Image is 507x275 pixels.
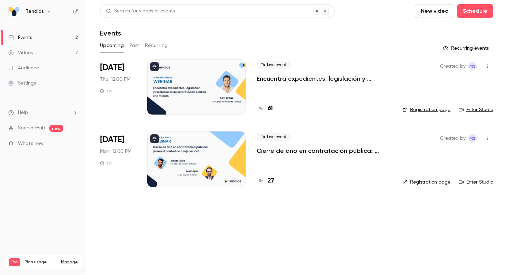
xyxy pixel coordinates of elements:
[257,104,273,113] a: 61
[402,179,450,186] a: Registration page
[469,62,476,70] span: MS
[9,6,20,17] img: Tendios
[8,34,32,41] div: Events
[257,133,291,141] span: Live event
[257,147,391,155] a: Cierre de año en contratación pública: ¡toma el control de tu ejecución!
[468,134,477,143] span: Maria Serra
[18,109,28,116] span: Help
[100,76,130,83] span: Thu, 12:00 PM
[106,8,175,15] div: Search for videos or events
[100,148,131,155] span: Mon, 12:00 PM
[257,75,391,83] a: Encuentra expedientes, legislación y resoluciones de contratación pública en 1 minuto
[100,88,112,94] div: 1 h
[8,80,36,87] div: Settings
[459,106,493,113] a: Enter Studio
[145,40,168,51] button: Recurring
[468,62,477,70] span: Maria Serra
[440,43,493,54] button: Recurring events
[100,160,112,166] div: 1 h
[100,131,136,187] div: Oct 20 Mon, 12:00 PM (Europe/Madrid)
[8,109,78,116] li: help-dropdown-opener
[459,179,493,186] a: Enter Studio
[469,134,476,143] span: MS
[100,29,121,37] h1: Events
[257,61,291,69] span: Live event
[440,62,466,70] span: Created by
[100,62,125,73] span: [DATE]
[100,134,125,145] span: [DATE]
[100,59,136,115] div: Oct 9 Thu, 12:00 PM (Europe/Madrid)
[100,40,124,51] button: Upcoming
[8,49,33,56] div: Videos
[257,176,274,186] a: 27
[24,259,57,265] span: Plan usage
[129,40,139,51] button: Past
[402,106,450,113] a: Registration page
[415,4,454,18] button: New video
[268,104,273,113] h4: 61
[61,259,78,265] a: Manage
[457,4,493,18] button: Schedule
[8,65,39,71] div: Audience
[440,134,466,143] span: Created by
[18,140,44,147] span: What's new
[18,125,45,132] a: SpeakerHub
[9,258,20,266] span: Pro
[268,176,274,186] h4: 27
[26,8,44,15] h6: Tendios
[49,125,63,132] span: new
